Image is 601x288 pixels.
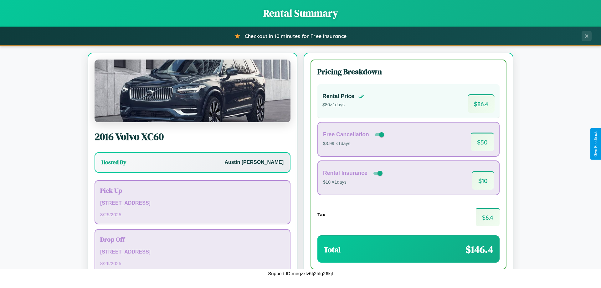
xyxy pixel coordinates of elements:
[476,208,500,226] span: $ 6.4
[317,212,325,217] h4: Tax
[471,133,494,151] span: $ 50
[225,158,284,167] p: Austin [PERSON_NAME]
[6,6,595,20] h1: Rental Summary
[323,131,369,138] h4: Free Cancellation
[100,235,285,244] h3: Drop Off
[468,94,495,113] span: $ 86.4
[593,131,598,157] div: Give Feedback
[100,259,285,268] p: 8 / 26 / 2025
[95,130,290,144] h2: 2016 Volvo XC60
[322,101,364,109] p: $ 80 × 1 days
[101,159,126,166] h3: Hosted By
[100,186,285,195] h3: Pick Up
[323,170,367,176] h4: Rental Insurance
[324,244,341,255] h3: Total
[317,66,500,77] h3: Pricing Breakdown
[268,269,333,278] p: Support ID: meqzxlv6fj2hfg26kjf
[323,140,385,148] p: $3.99 × 1 days
[322,93,354,100] h4: Rental Price
[100,210,285,219] p: 8 / 25 / 2025
[245,33,347,39] span: Checkout in 10 minutes for Free Insurance
[95,60,290,122] img: Volvo XC60
[100,248,285,257] p: [STREET_ADDRESS]
[465,243,493,256] span: $ 146.4
[472,171,494,190] span: $ 10
[323,178,384,186] p: $10 × 1 days
[100,199,285,208] p: [STREET_ADDRESS]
